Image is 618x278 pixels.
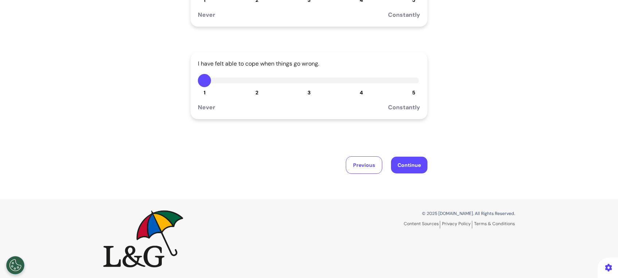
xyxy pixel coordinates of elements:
[308,89,310,96] span: 3
[198,59,319,68] div: I have felt able to cope when things go wrong.
[314,210,515,217] p: © 2025 [DOMAIN_NAME]. All Rights Reserved.
[407,74,420,87] button: 5
[250,74,263,87] button: 2
[355,74,368,87] button: 4
[442,221,472,228] a: Privacy Policy
[412,89,415,96] span: 5
[388,103,420,112] div: Constantly
[103,210,183,267] img: Spectrum.Life logo
[404,221,440,228] a: Content Sources
[198,74,211,87] button: 1
[302,74,316,87] button: 3
[204,89,206,96] span: 1
[474,221,515,227] a: Terms & Conditions
[198,11,215,19] div: Never
[6,256,24,274] button: Open Preferences
[198,103,215,112] div: Never
[360,89,363,96] span: 4
[391,157,427,173] button: Continue
[388,11,420,19] div: Constantly
[255,89,258,96] span: 2
[346,156,382,174] button: Previous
